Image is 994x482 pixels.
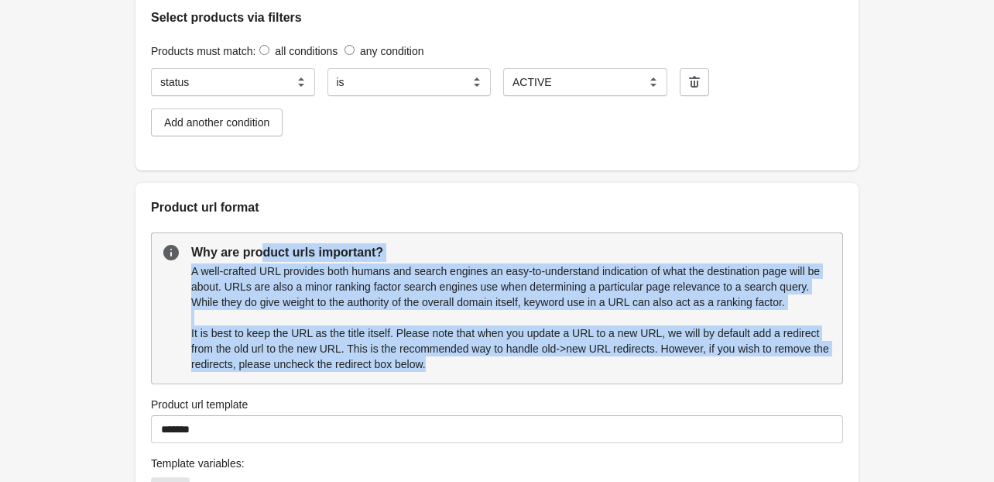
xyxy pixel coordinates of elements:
label: any condition [360,45,424,57]
h2: Product url format [151,198,843,217]
p: Why are product urls important? [191,243,831,262]
p: A well-crafted URL provides both humans and search engines an easy-to-understand indication of wh... [191,263,831,310]
div: Add another condition [164,116,269,129]
button: Add another condition [151,108,283,136]
h2: Select products via filters [151,9,843,27]
p: It is best to keep the URL as the title itself. Please note that when you update a URL to a new U... [191,325,831,372]
label: Product url template [151,397,248,412]
label: all conditions [275,45,338,57]
div: Products must match: [151,43,843,59]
